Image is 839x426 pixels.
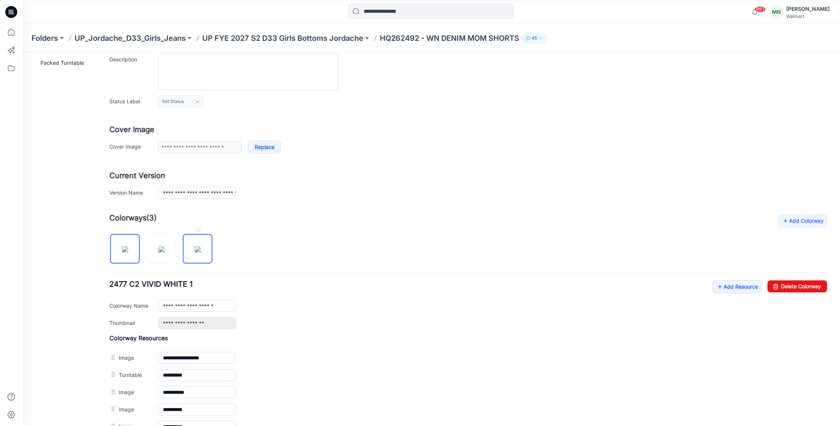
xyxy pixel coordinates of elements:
label: Image [96,301,128,309]
a: Folders [31,33,58,43]
div: MN [770,5,783,19]
label: Image [96,353,128,361]
span: (3) [124,161,134,170]
label: Thumbnail [87,266,128,274]
strong: Colorways [87,161,124,170]
h4: Current Version [87,120,805,127]
a: UP FYE 2027 S2 D33 Girls Bottoms Jordache [202,33,363,43]
p: 45 [531,34,537,42]
label: Colorway Name [87,249,128,257]
img: eyJhbGciOiJIUzI1NiIsImtpZCI6IjAiLCJzbHQiOiJzZXMiLCJ0eXAiOiJKV1QifQ.eyJkYXRhIjp7InR5cGUiOiJzdG9yYW... [100,194,106,200]
h4: Cover Image [87,74,805,81]
label: Image [96,370,128,378]
label: Version Name [87,136,128,144]
a: UP_Jordache_D33_Girls_Jeans [75,33,186,43]
h4: Colorway Resources [87,282,805,289]
a: Add Resource [690,228,739,241]
a: Delete Colorway [745,228,805,240]
span: 99+ [754,6,766,12]
label: Image [96,335,128,344]
img: eyJhbGciOiJIUzI1NiIsImtpZCI6IjAiLCJzbHQiOiJzZXMiLCJ0eXAiOiJKV1QifQ.eyJkYXRhIjp7InR5cGUiOiJzdG9yYW... [172,194,178,200]
a: Replace [225,88,258,101]
div: Walmart [786,13,830,19]
button: 45 [522,33,546,43]
a: Add Colorway [756,162,805,175]
div: [PERSON_NAME] [786,4,830,13]
img: eyJhbGciOiJIUzI1NiIsImtpZCI6IjAiLCJzbHQiOiJzZXMiLCJ0eXAiOiJKV1QifQ.eyJkYXRhIjp7InR5cGUiOiJzdG9yYW... [136,194,142,200]
iframe: edit-style [22,52,839,426]
label: Cover Image [87,90,128,98]
label: Turntable [96,318,128,326]
span: 2477 C2 VIVID WHITE 1 [87,227,170,236]
p: HQ262492 - WN DENIM MOM SHORTS [380,33,519,43]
